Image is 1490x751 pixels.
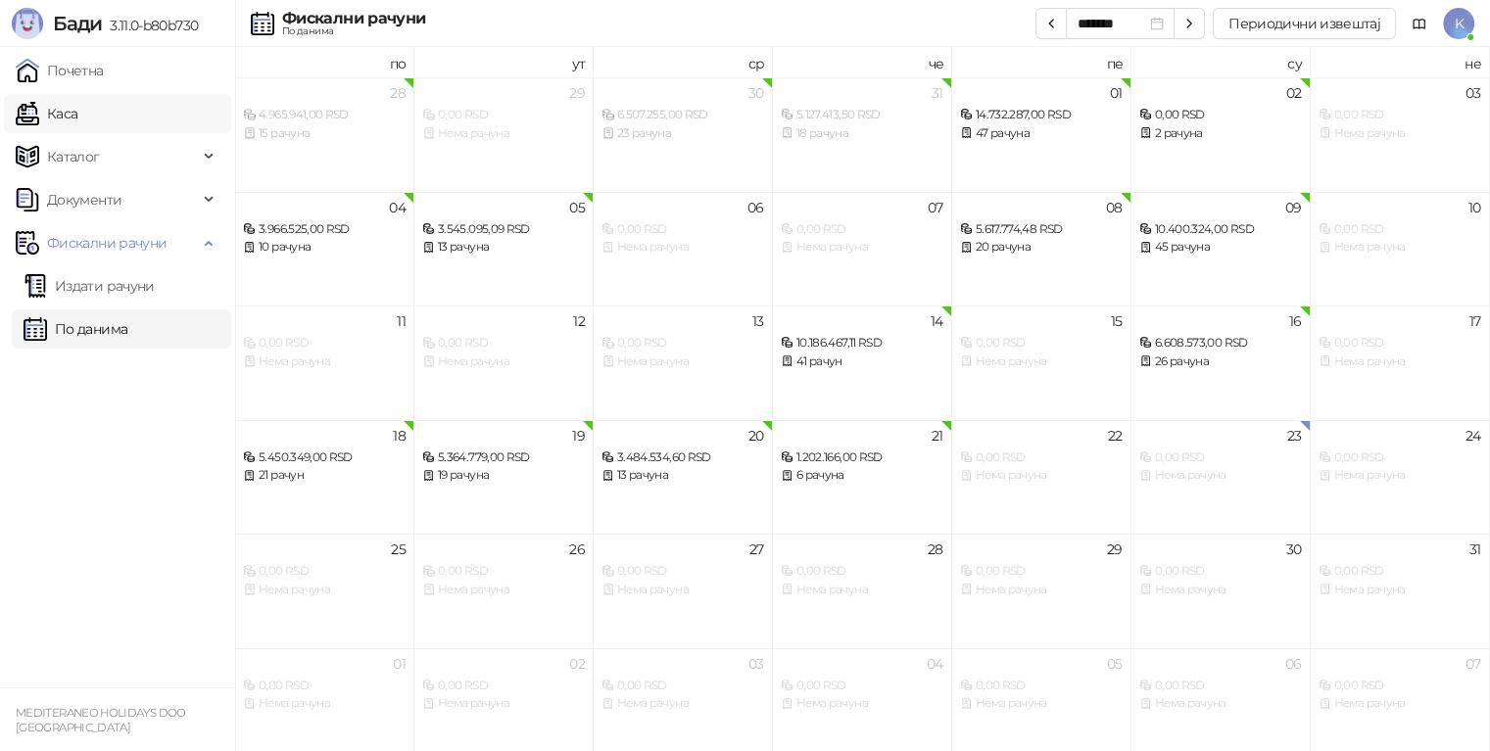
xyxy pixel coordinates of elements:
[235,420,414,535] td: 2025-08-18
[601,238,764,257] div: Нема рачуна
[952,77,1131,192] td: 2025-08-01
[1285,201,1302,214] div: 09
[1106,201,1123,214] div: 08
[572,429,585,443] div: 19
[773,305,952,420] td: 2025-08-14
[1319,448,1481,467] div: 0,00 RSD
[960,694,1123,713] div: Нема рачуна
[1319,466,1481,485] div: Нема рачуна
[594,192,773,306] td: 2025-08-06
[24,309,127,349] a: По данима
[1139,581,1302,599] div: Нема рачуна
[243,677,406,695] div: 0,00 RSD
[1469,542,1481,556] div: 31
[781,466,943,485] div: 6 рачуна
[1311,47,1490,77] th: не
[1131,534,1311,648] td: 2025-08-30
[16,51,104,90] a: Почетна
[47,223,167,262] span: Фискални рачуни
[422,448,585,467] div: 5.364.779,00 RSD
[748,86,764,100] div: 30
[960,562,1123,581] div: 0,00 RSD
[16,706,186,734] small: MEDITERANEO HOLIDAYS DOO [GEOGRAPHIC_DATA]
[1311,420,1490,535] td: 2025-08-24
[928,201,943,214] div: 07
[601,581,764,599] div: Нема рачуна
[1131,47,1311,77] th: су
[422,124,585,143] div: Нема рачуна
[1443,8,1474,39] span: K
[1319,334,1481,352] div: 0,00 RSD
[243,238,406,257] div: 10 рачуна
[781,694,943,713] div: Нема рачуна
[960,334,1123,352] div: 0,00 RSD
[393,657,406,671] div: 01
[1286,542,1302,556] div: 30
[781,581,943,599] div: Нема рачуна
[1319,562,1481,581] div: 0,00 RSD
[594,534,773,648] td: 2025-08-27
[1139,562,1302,581] div: 0,00 RSD
[422,220,585,239] div: 3.545.095,09 RSD
[47,180,121,219] span: Документи
[1404,8,1435,39] a: Документација
[243,466,406,485] div: 21 рачун
[960,352,1123,371] div: Нема рачуна
[569,86,585,100] div: 29
[422,238,585,257] div: 13 рачуна
[569,657,585,671] div: 02
[601,124,764,143] div: 23 рачуна
[1139,334,1302,352] div: 6.608.573,00 RSD
[601,220,764,239] div: 0,00 RSD
[1139,352,1302,371] div: 26 рачуна
[1468,201,1481,214] div: 10
[928,542,943,556] div: 28
[1139,124,1302,143] div: 2 рачуна
[1319,238,1481,257] div: Нема рачуна
[601,352,764,371] div: Нема рачуна
[781,124,943,143] div: 18 рачуна
[1311,192,1490,306] td: 2025-08-10
[1287,429,1302,443] div: 23
[573,314,585,328] div: 12
[414,534,594,648] td: 2025-08-26
[748,657,764,671] div: 03
[414,77,594,192] td: 2025-07-29
[1319,106,1481,124] div: 0,00 RSD
[952,47,1131,77] th: пе
[1466,429,1481,443] div: 24
[1139,694,1302,713] div: Нема рачуна
[773,534,952,648] td: 2025-08-28
[752,314,764,328] div: 13
[235,192,414,306] td: 2025-08-04
[1139,106,1302,124] div: 0,00 RSD
[235,77,414,192] td: 2025-07-28
[1289,314,1302,328] div: 16
[1107,657,1123,671] div: 05
[1319,677,1481,695] div: 0,00 RSD
[422,694,585,713] div: Нема рачуна
[422,334,585,352] div: 0,00 RSD
[594,47,773,77] th: ср
[960,238,1123,257] div: 20 рачуна
[422,677,585,695] div: 0,00 RSD
[960,220,1123,239] div: 5.617.774,48 RSD
[1285,657,1302,671] div: 06
[1108,429,1123,443] div: 22
[1131,420,1311,535] td: 2025-08-23
[1139,466,1302,485] div: Нема рачуна
[1319,124,1481,143] div: Нема рачуна
[773,420,952,535] td: 2025-08-21
[594,305,773,420] td: 2025-08-13
[773,47,952,77] th: че
[960,124,1123,143] div: 47 рачуна
[932,86,943,100] div: 31
[781,106,943,124] div: 5.127.413,50 RSD
[243,106,406,124] div: 4.965.941,00 RSD
[781,448,943,467] div: 1.202.166,00 RSD
[282,11,425,26] div: Фискални рачуни
[393,429,406,443] div: 18
[781,352,943,371] div: 41 рачун
[24,266,155,305] a: Издати рачуни
[749,542,764,556] div: 27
